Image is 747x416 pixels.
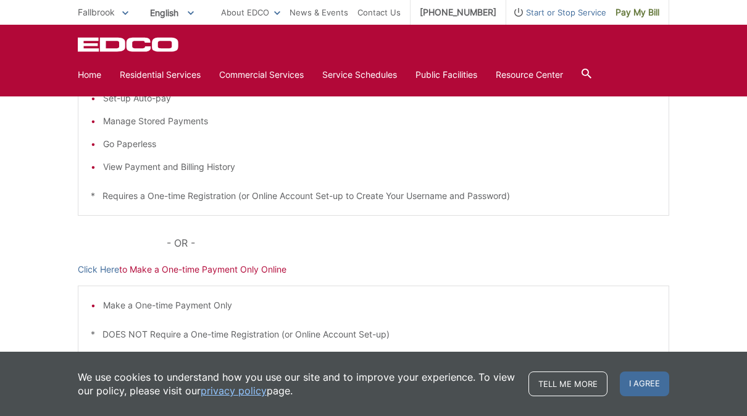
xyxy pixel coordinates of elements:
[120,68,201,82] a: Residential Services
[78,263,669,276] p: to Make a One-time Payment Only Online
[78,263,119,276] a: Click Here
[103,160,656,174] li: View Payment and Billing History
[167,234,669,252] p: - OR -
[78,37,180,52] a: EDCD logo. Return to the homepage.
[78,68,101,82] a: Home
[201,384,267,397] a: privacy policy
[496,68,563,82] a: Resource Center
[221,6,280,19] a: About EDCO
[78,7,115,17] span: Fallbrook
[219,68,304,82] a: Commercial Services
[78,370,516,397] p: We use cookies to understand how you use our site and to improve your experience. To view our pol...
[103,91,656,105] li: Set-up Auto-pay
[357,6,401,19] a: Contact Us
[290,6,348,19] a: News & Events
[141,2,203,23] span: English
[322,68,397,82] a: Service Schedules
[91,189,656,203] p: * Requires a One-time Registration (or Online Account Set-up to Create Your Username and Password)
[103,299,656,312] li: Make a One-time Payment Only
[103,114,656,128] li: Manage Stored Payments
[91,328,656,341] p: * DOES NOT Require a One-time Registration (or Online Account Set-up)
[103,137,656,151] li: Go Paperless
[616,6,659,19] span: Pay My Bill
[415,68,477,82] a: Public Facilities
